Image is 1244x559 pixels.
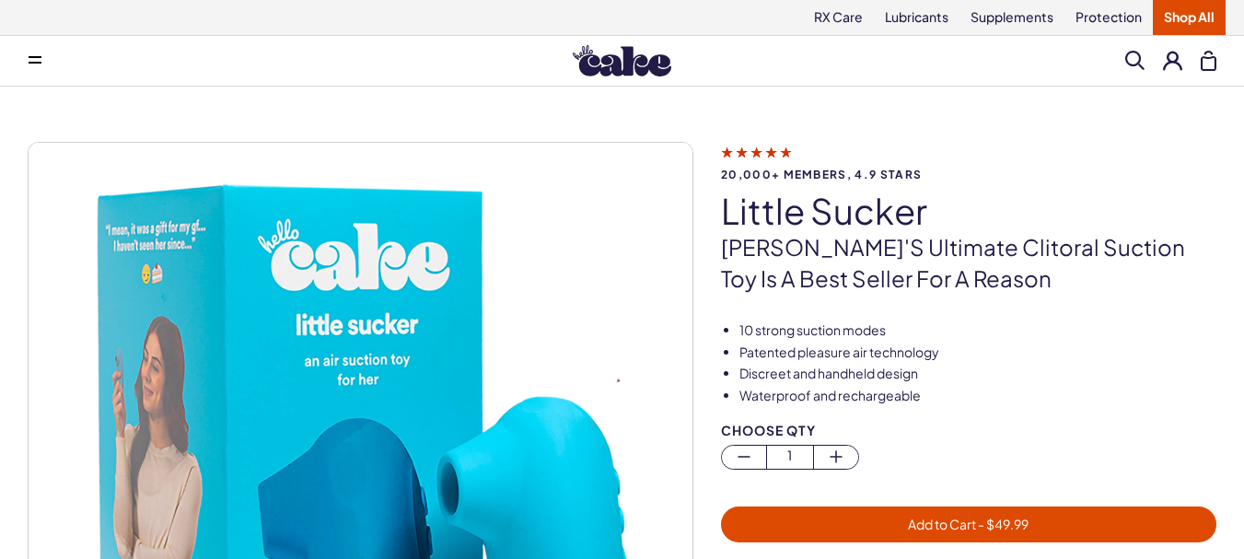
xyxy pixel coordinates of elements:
[739,365,1216,383] li: Discreet and handheld design
[721,507,1216,542] button: Add to Cart - $49.99
[908,516,1029,532] span: Add to Cart
[739,387,1216,405] li: Waterproof and rechargeable
[721,144,1216,181] a: 20,000+ members, 4.9 stars
[739,321,1216,340] li: 10 strong suction modes
[767,446,812,467] span: 1
[721,232,1216,294] p: [PERSON_NAME]'s ultimate clitoral suction toy is a best seller for a reason
[739,344,1216,362] li: Patented pleasure air technology
[976,516,1029,532] span: - $ 49.99
[573,45,671,76] img: Hello Cake
[721,424,1216,437] div: Choose Qty
[721,192,1216,230] h1: little sucker
[721,169,1216,181] span: 20,000+ members, 4.9 stars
